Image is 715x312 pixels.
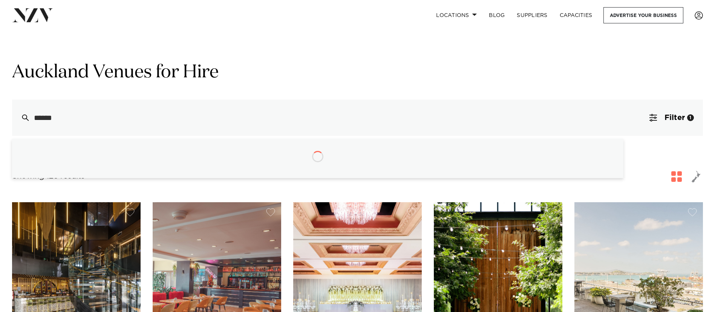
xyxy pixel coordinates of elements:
button: Filter1 [640,100,703,136]
h1: Auckland Venues for Hire [12,61,703,85]
a: Locations [430,7,483,23]
img: nzv-logo.png [12,8,53,22]
span: Filter [664,114,685,121]
a: BLOG [483,7,511,23]
a: SUPPLIERS [511,7,553,23]
a: Advertise your business [603,7,683,23]
a: Capacities [554,7,599,23]
div: 1 [687,114,694,121]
